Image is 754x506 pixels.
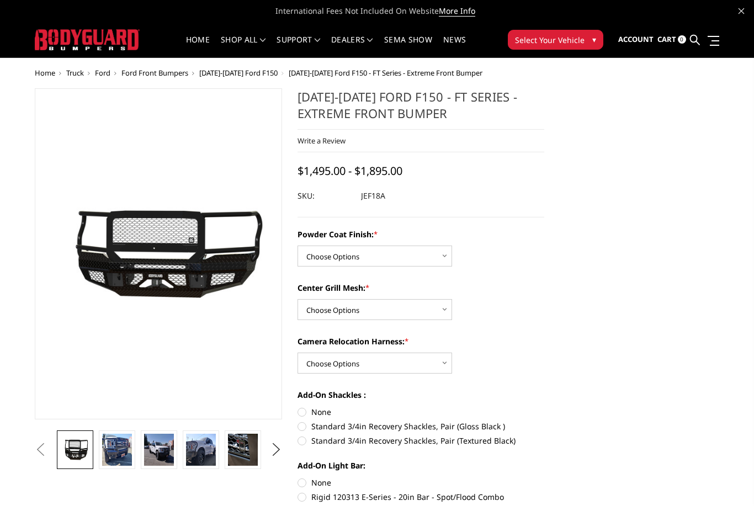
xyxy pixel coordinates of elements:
img: 2018-2020 Ford F150 - FT Series - Extreme Front Bumper [38,185,279,323]
label: Add-On Shackles : [298,389,545,401]
img: 2018-2020 Ford F150 - FT Series - Extreme Front Bumper [60,434,90,466]
label: Camera Relocation Harness: [298,335,545,347]
dd: JEF18A [361,186,385,206]
a: More Info [439,6,475,17]
label: Add-On Light Bar: [298,460,545,471]
a: Ford Front Bumpers [121,68,188,78]
dt: SKU: [298,186,353,206]
h1: [DATE]-[DATE] Ford F150 - FT Series - Extreme Front Bumper [298,88,545,130]
label: Powder Coat Finish: [298,228,545,240]
a: News [443,36,466,57]
label: None [298,406,545,418]
span: $1,495.00 - $1,895.00 [298,163,402,178]
a: Support [277,36,320,57]
button: Select Your Vehicle [508,30,603,50]
img: 2018-2020 Ford F150 - FT Series - Extreme Front Bumper [144,434,174,466]
label: None [298,477,545,488]
a: Ford [95,68,110,78]
span: [DATE]-[DATE] Ford F150 - FT Series - Extreme Front Bumper [289,68,482,78]
button: Previous [32,441,49,458]
span: Select Your Vehicle [515,34,585,46]
a: Truck [66,68,84,78]
img: 2018-2020 Ford F150 - FT Series - Extreme Front Bumper [228,434,258,466]
label: Standard 3/4in Recovery Shackles, Pair (Textured Black) [298,435,545,446]
label: Standard 3/4in Recovery Shackles, Pair (Gloss Black ) [298,420,545,432]
label: Center Grill Mesh: [298,282,545,294]
a: Home [35,68,55,78]
a: Account [618,25,654,55]
a: Home [186,36,210,57]
button: Next [268,441,284,458]
a: 2018-2020 Ford F150 - FT Series - Extreme Front Bumper [35,88,282,419]
img: 2018-2020 Ford F150 - FT Series - Extreme Front Bumper [186,434,216,466]
span: Account [618,34,654,44]
a: SEMA Show [384,36,432,57]
span: Cart [657,34,676,44]
a: Cart 0 [657,25,686,55]
span: ▾ [592,34,596,45]
a: shop all [221,36,266,57]
a: Dealers [331,36,373,57]
a: [DATE]-[DATE] Ford F150 [199,68,278,78]
a: Write a Review [298,136,346,146]
img: BODYGUARD BUMPERS [35,29,140,50]
span: 0 [678,35,686,44]
label: Rigid 120313 E-Series - 20in Bar - Spot/Flood Combo [298,491,545,503]
img: 2018-2020 Ford F150 - FT Series - Extreme Front Bumper [102,434,132,466]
